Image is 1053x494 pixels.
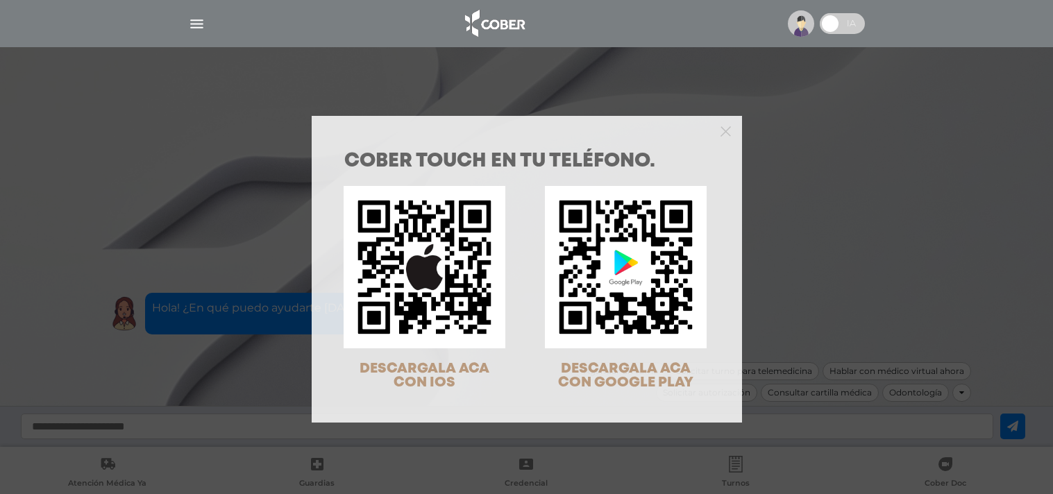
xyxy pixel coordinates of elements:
h1: COBER TOUCH en tu teléfono. [344,152,709,171]
span: DESCARGALA ACA CON GOOGLE PLAY [558,362,693,389]
span: DESCARGALA ACA CON IOS [360,362,489,389]
img: qr-code [344,186,505,348]
img: qr-code [545,186,707,348]
button: Close [721,124,731,137]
